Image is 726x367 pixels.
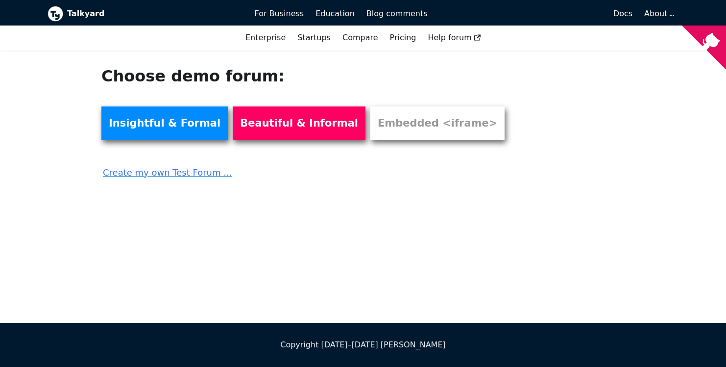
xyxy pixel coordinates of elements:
[101,66,517,86] h1: Choose demo forum:
[67,7,241,20] b: Talkyard
[255,9,304,18] span: For Business
[370,106,505,140] a: Embedded <iframe>
[384,29,422,46] a: Pricing
[101,158,517,180] a: Create my own Test Forum ...
[434,5,639,22] a: Docs
[428,33,481,42] span: Help forum
[315,9,355,18] span: Education
[644,9,673,18] a: About
[422,29,486,46] a: Help forum
[48,339,678,351] div: Copyright [DATE]–[DATE] [PERSON_NAME]
[342,33,378,42] a: Compare
[361,5,434,22] a: Blog comments
[240,29,291,46] a: Enterprise
[233,106,365,140] a: Beautiful & Informal
[310,5,361,22] a: Education
[48,6,63,22] img: Talkyard logo
[249,5,310,22] a: For Business
[366,9,428,18] span: Blog comments
[48,6,241,22] a: Talkyard logoTalkyard
[291,29,337,46] a: Startups
[101,106,228,140] a: Insightful & Formal
[613,9,632,18] span: Docs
